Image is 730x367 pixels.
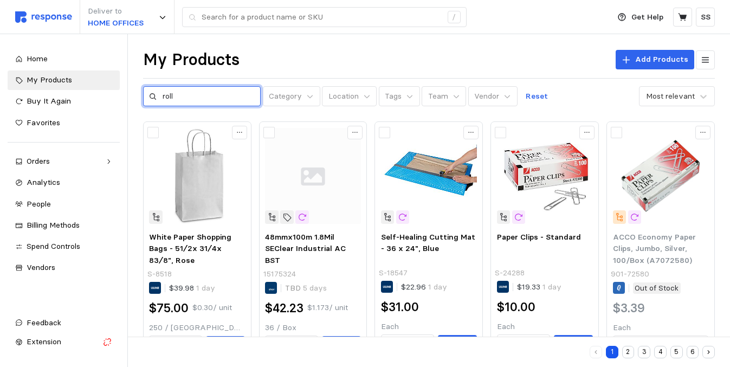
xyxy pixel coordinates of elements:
[8,237,120,256] a: Spend Controls
[263,268,296,280] p: 15175324
[635,54,688,66] p: Add Products
[613,232,696,265] span: ACCO Economy Paper Clips, Jumbo, Silver, 100/Box (A7072580)
[301,283,327,293] span: 5 days
[265,300,303,317] h2: $42.23
[654,346,667,358] button: 4
[428,91,448,102] p: Team
[27,220,80,230] span: Billing Methods
[27,75,72,85] span: My Products
[495,267,525,279] p: S-24288
[616,50,694,69] button: Add Products
[540,282,561,292] span: 1 day
[27,241,80,251] span: Spend Controls
[163,87,255,106] input: Search
[328,91,359,102] p: Location
[8,332,120,352] button: Extension
[613,336,709,356] button: Find Similar
[497,321,593,333] p: Each
[696,8,715,27] button: SS
[379,267,408,279] p: S-18547
[265,128,361,224] img: svg%3e
[631,11,663,23] p: Get Help
[638,346,650,358] button: 3
[149,232,231,265] span: White Paper Shopping Bags - 51⁄2x 31⁄4x 83⁄8", Rose
[169,282,215,294] p: $39.98
[149,300,189,317] h2: $75.00
[379,86,420,107] button: Tags
[285,282,327,294] p: TBD
[381,299,419,316] h2: $31.00
[8,313,120,333] button: Feedback
[422,86,466,107] button: Team
[526,91,548,102] p: Reset
[8,92,120,111] a: Buy It Again
[554,335,593,355] button: Add
[307,302,348,314] p: $1.173 / unit
[611,268,649,280] p: 901-72580
[149,322,245,334] p: 250 / [GEOGRAPHIC_DATA]
[448,11,461,24] div: /
[8,70,120,90] a: My Products
[8,113,120,133] a: Favorites
[474,91,499,102] p: Vendor
[8,152,120,171] a: Orders
[519,86,554,107] button: Reset
[88,17,144,29] p: HOME OFFICES
[27,262,55,272] span: Vendors
[385,91,402,102] p: Tags
[8,216,120,235] a: Billing Methods
[143,49,240,70] h1: My Products
[613,300,645,317] h2: $3.39
[147,268,172,280] p: S-8518
[497,232,581,242] span: Paper Clips - Standard
[606,346,618,358] button: 1
[88,5,144,17] p: Deliver to
[8,173,120,192] a: Analytics
[611,7,670,28] button: Get Help
[8,49,120,69] a: Home
[8,195,120,214] a: People
[635,282,679,294] p: Out of Stock
[701,11,710,23] p: SS
[401,281,447,293] p: $22.96
[149,128,245,224] img: S-8518
[27,54,48,63] span: Home
[27,156,101,168] div: Orders
[497,128,593,224] img: S-24288
[27,337,61,346] span: Extension
[497,299,535,316] h2: $10.00
[322,86,377,107] button: Location
[269,91,302,102] p: Category
[263,86,320,107] button: Category
[381,128,477,224] img: S-18547
[194,283,215,293] span: 1 day
[613,128,709,224] img: sp43813741_s7
[517,281,561,293] p: $19.33
[613,322,709,334] p: Each
[670,346,683,358] button: 5
[622,346,635,358] button: 2
[438,335,477,355] button: Add
[265,232,346,265] span: 48mmx100m 1.8Mil SEClear Industrial AC BST
[687,346,699,358] button: 6
[381,321,477,333] p: Each
[503,335,544,355] input: Qty
[192,302,232,314] p: $0.30 / unit
[27,199,51,209] span: People
[387,335,428,355] input: Qty
[426,282,447,292] span: 1 day
[15,11,72,23] img: svg%3e
[468,86,518,107] button: Vendor
[202,8,442,27] input: Search for a product name or SKU
[381,232,475,254] span: Self-Healing Cutting Mat - 36 x 24", Blue
[27,318,61,327] span: Feedback
[27,118,60,127] span: Favorites
[646,91,695,102] div: Most relevant
[27,177,60,187] span: Analytics
[27,96,71,106] span: Buy It Again
[8,258,120,278] a: Vendors
[265,322,361,334] p: 36 / Box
